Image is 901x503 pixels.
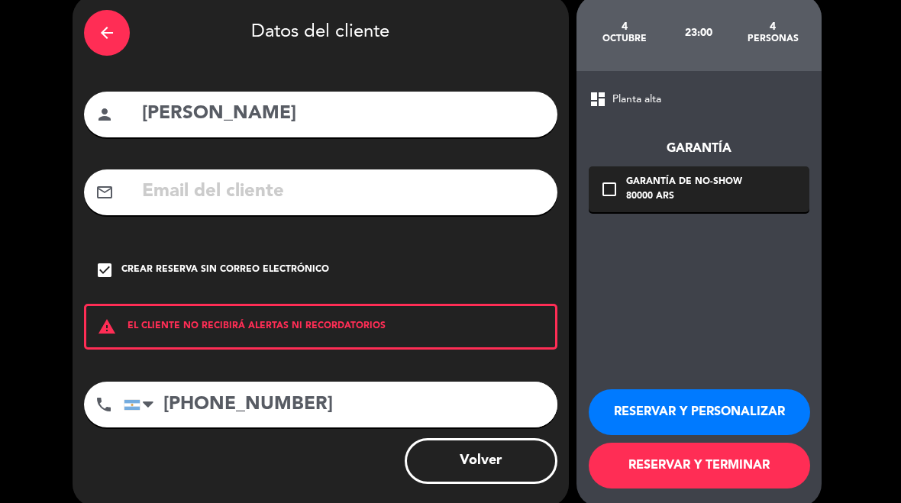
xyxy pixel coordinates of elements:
[736,21,810,33] div: 4
[95,105,114,124] i: person
[612,91,661,108] span: Planta alta
[626,189,742,205] div: 80000 ARS
[589,443,810,488] button: RESERVAR Y TERMINAR
[588,21,662,33] div: 4
[589,389,810,435] button: RESERVAR Y PERSONALIZAR
[84,6,557,60] div: Datos del cliente
[405,438,557,484] button: Volver
[95,183,114,202] i: mail_outline
[98,24,116,42] i: arrow_back
[121,263,329,278] div: Crear reserva sin correo electrónico
[600,180,618,198] i: check_box_outline_blank
[124,382,160,427] div: Argentina: +54
[736,33,810,45] div: personas
[84,304,557,350] div: EL CLIENTE NO RECIBIRÁ ALERTAS NI RECORDATORIOS
[95,395,113,414] i: phone
[626,175,742,190] div: Garantía de no-show
[124,382,557,427] input: Número de teléfono...
[140,98,546,130] input: Nombre del cliente
[588,33,662,45] div: octubre
[589,139,809,159] div: Garantía
[86,318,128,336] i: warning
[662,6,736,60] div: 23:00
[589,90,607,108] span: dashboard
[95,261,114,279] i: check_box
[140,176,546,208] input: Email del cliente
